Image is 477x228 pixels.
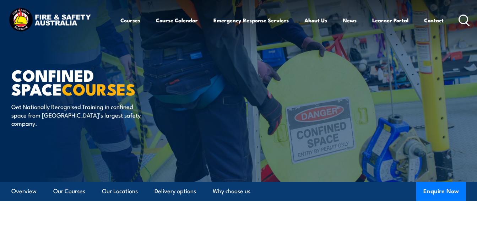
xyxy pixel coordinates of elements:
[62,76,135,101] strong: COURSES
[53,182,85,201] a: Our Courses
[11,68,187,96] h1: Confined Space
[416,182,466,201] button: Enquire Now
[213,12,289,29] a: Emergency Response Services
[11,182,37,201] a: Overview
[213,182,250,201] a: Why choose us
[11,102,141,127] p: Get Nationally Recognised Training in confined space from [GEOGRAPHIC_DATA]’s largest safety comp...
[304,12,327,29] a: About Us
[120,12,140,29] a: Courses
[372,12,408,29] a: Learner Portal
[155,182,196,201] a: Delivery options
[424,12,444,29] a: Contact
[343,12,357,29] a: News
[102,182,138,201] a: Our Locations
[156,12,198,29] a: Course Calendar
